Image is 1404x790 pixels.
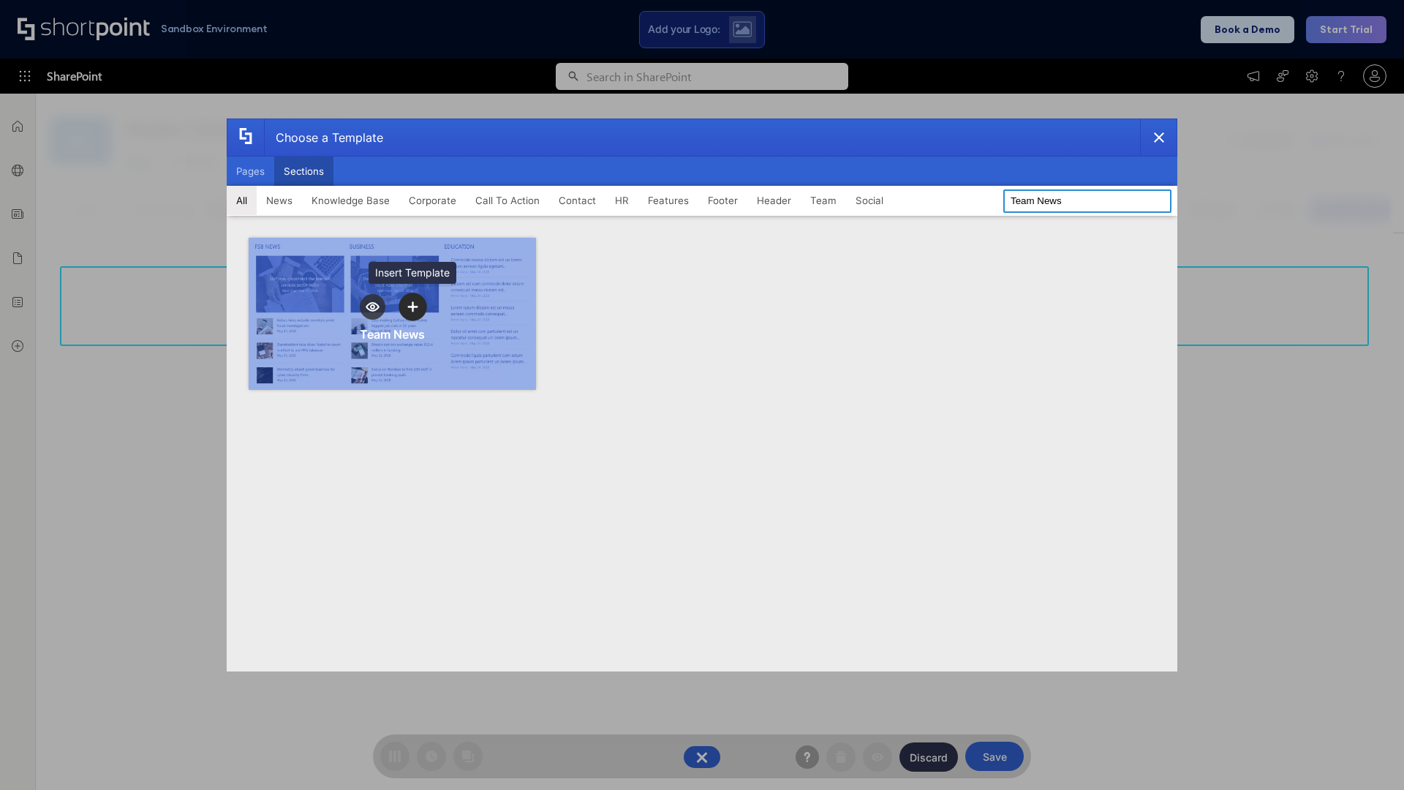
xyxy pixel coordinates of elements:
[801,186,846,215] button: Team
[747,186,801,215] button: Header
[257,186,302,215] button: News
[264,119,383,156] div: Choose a Template
[1141,620,1404,790] iframe: Chat Widget
[698,186,747,215] button: Footer
[274,157,333,186] button: Sections
[227,157,274,186] button: Pages
[360,327,425,342] div: Team News
[399,186,466,215] button: Corporate
[1003,189,1171,213] input: Search
[549,186,605,215] button: Contact
[846,186,893,215] button: Social
[302,186,399,215] button: Knowledge Base
[227,186,257,215] button: All
[638,186,698,215] button: Features
[227,118,1177,671] div: template selector
[466,186,549,215] button: Call To Action
[605,186,638,215] button: HR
